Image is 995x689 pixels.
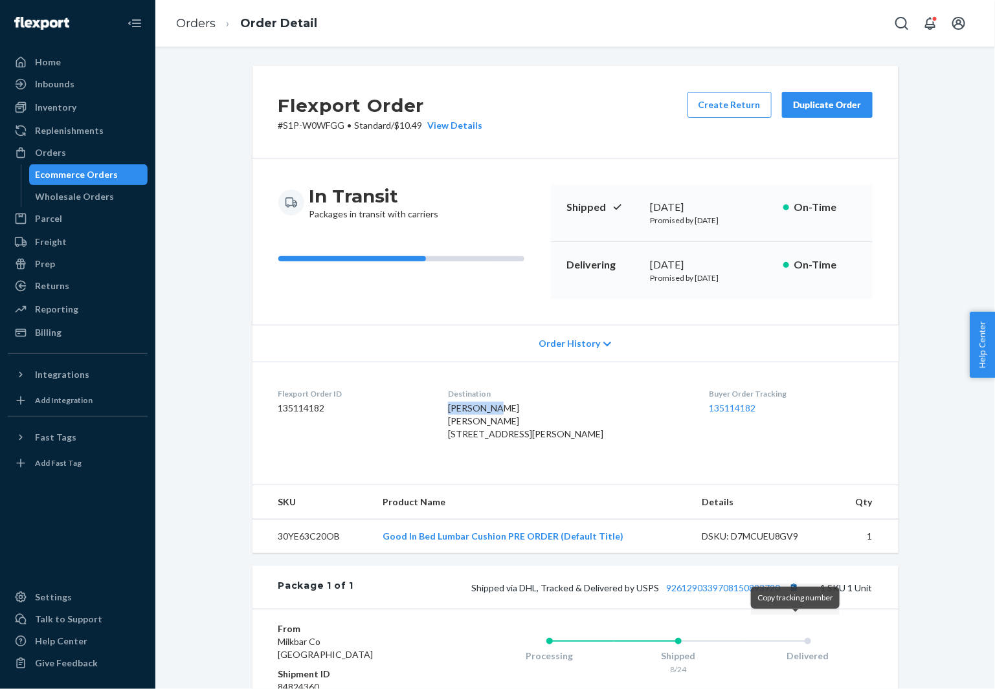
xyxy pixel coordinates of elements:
[970,312,995,378] button: Help Center
[448,388,689,399] dt: Destination
[757,593,833,602] span: Copy tracking number
[786,579,803,596] button: Copy tracking number
[794,257,857,272] p: On-Time
[278,92,483,119] h2: Flexport Order
[348,120,352,131] span: •
[35,257,55,270] div: Prep
[372,485,691,519] th: Product Name
[702,530,823,543] div: DSKU: D7MCUEU8GV9
[614,664,743,675] div: 8/24
[240,16,317,30] a: Order Detail
[36,168,118,181] div: Ecommerce Orders
[667,582,781,593] a: 9261290339708150893720
[35,657,98,670] div: Give Feedback
[8,232,148,252] a: Freight
[423,119,483,132] button: View Details
[278,119,483,132] p: # S1P-W0WFGG / $10.49
[35,146,66,159] div: Orders
[710,402,756,413] a: 135114182
[8,276,148,296] a: Returns
[614,650,743,662] div: Shipped
[794,200,857,215] p: On-Time
[355,120,392,131] span: Standard
[353,579,872,596] div: 1 SKU 1 Unit
[35,591,72,604] div: Settings
[309,184,439,208] h3: In Transit
[278,388,428,399] dt: Flexport Order ID
[8,120,148,141] a: Replenishments
[35,235,67,248] div: Freight
[252,519,372,554] td: 30YE63C20OB
[448,402,603,439] span: [PERSON_NAME] [PERSON_NAME] [STREET_ADDRESS][PERSON_NAME]
[8,609,148,629] a: Talk to Support
[8,631,148,651] a: Help Center
[651,257,773,272] div: [DATE]
[8,653,148,673] button: Give Feedback
[8,299,148,320] a: Reporting
[35,78,74,91] div: Inbounds
[8,390,148,411] a: Add Integration
[176,16,216,30] a: Orders
[35,212,62,225] div: Parcel
[35,431,76,444] div: Fast Tags
[278,668,433,681] dt: Shipment ID
[566,200,640,215] p: Shipped
[278,622,433,635] dt: From
[691,485,834,519] th: Details
[833,519,898,554] td: 1
[278,402,428,415] dd: 135114182
[278,579,354,596] div: Package 1 of 1
[566,257,640,272] p: Delivering
[539,337,600,350] span: Order History
[35,368,89,381] div: Integrations
[14,17,69,30] img: Flexport logo
[8,322,148,343] a: Billing
[8,74,148,94] a: Inbounds
[782,92,873,118] button: Duplicate Order
[946,10,972,36] button: Open account menu
[917,10,943,36] button: Open notifications
[651,215,773,226] p: Promised by [DATE]
[485,650,614,662] div: Processing
[8,97,148,118] a: Inventory
[472,582,803,593] span: Shipped via DHL, Tracked & Delivered by USPS
[833,485,898,519] th: Qty
[35,124,104,137] div: Replenishments
[166,5,328,43] ol: breadcrumbs
[8,254,148,274] a: Prep
[383,530,623,541] a: Good In Bed Lumbar Cushion PRE ORDER (Default Title)
[8,427,148,448] button: Fast Tags
[35,56,61,69] div: Home
[710,388,873,399] dt: Buyer Order Tracking
[8,453,148,474] a: Add Fast Tag
[8,364,148,385] button: Integrations
[35,326,61,339] div: Billing
[278,636,374,660] span: Milkbar Co [GEOGRAPHIC_DATA]
[35,613,102,626] div: Talk to Support
[793,98,862,111] div: Duplicate Order
[35,303,78,316] div: Reporting
[743,650,873,662] div: Delivered
[8,52,148,72] a: Home
[35,101,76,114] div: Inventory
[36,190,115,203] div: Wholesale Orders
[8,208,148,229] a: Parcel
[35,279,69,292] div: Returns
[8,587,148,607] a: Settings
[252,485,372,519] th: SKU
[8,142,148,163] a: Orders
[651,200,773,215] div: [DATE]
[35,635,87,648] div: Help Center
[688,92,772,118] button: Create Return
[651,272,773,283] p: Promised by [DATE]
[29,164,148,185] a: Ecommerce Orders
[35,457,82,468] div: Add Fast Tag
[35,395,93,406] div: Add Integration
[889,10,915,36] button: Open Search Box
[29,186,148,207] a: Wholesale Orders
[309,184,439,221] div: Packages in transit with carriers
[122,10,148,36] button: Close Navigation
